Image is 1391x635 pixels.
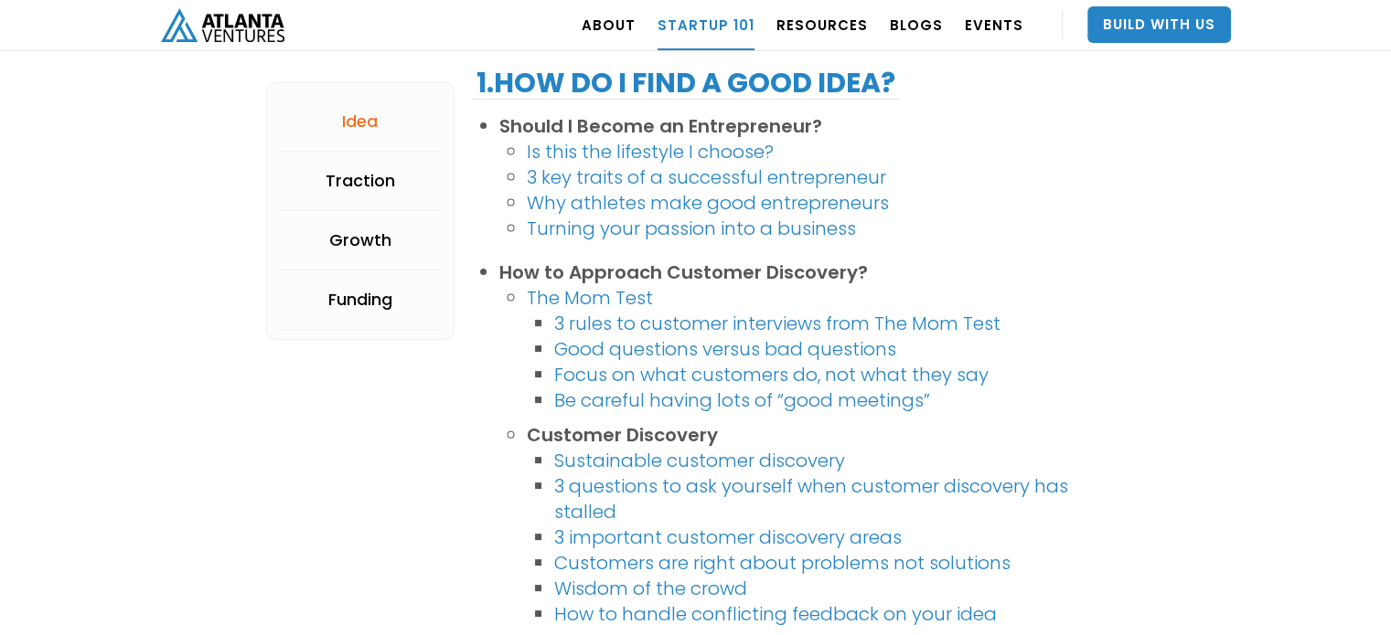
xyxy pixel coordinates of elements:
[527,422,718,448] strong: Customer Discovery
[554,576,747,601] a: Wisdom of the crowd
[554,311,1000,336] a: 3 rules to customer interviews from The Mom Test
[328,291,392,309] div: Funding
[326,172,395,190] div: Traction
[554,448,845,473] a: Sustainable customer discovery
[554,336,896,362] a: Good questions versus bad questions
[527,285,653,311] a: The Mom Test
[276,152,445,211] a: Traction
[329,231,391,249] div: Growth
[527,190,889,216] a: Why athletes make good entrepreneurs
[472,67,900,100] h2: 1.
[554,362,989,387] a: Focus on what customers do, not what they say‍
[276,92,445,152] a: Idea
[527,139,774,164] a: Is this the lifestyle I choose?
[499,113,822,139] strong: Should I Become an Entrepreneur?
[276,270,445,330] a: Funding
[1087,6,1231,43] a: Build With Us
[527,216,856,241] a: Turning your passion into a business
[554,387,930,413] a: Be careful having lots of “good meetings”
[554,601,997,627] a: How to handle conflicting feedback on your idea
[527,164,886,190] a: 3 key traits of a successful entrepreneur
[554,550,1011,576] a: Customers are right about problems not solutions
[494,63,895,102] strong: How do I find a good idea?
[342,112,378,131] div: Idea
[554,473,1068,524] a: 3 questions to ask yourself when customer discovery has stalled
[554,524,902,550] a: 3 important customer discovery areas
[499,259,868,285] strong: How to Approach Customer Discovery?
[276,211,445,270] a: Growth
